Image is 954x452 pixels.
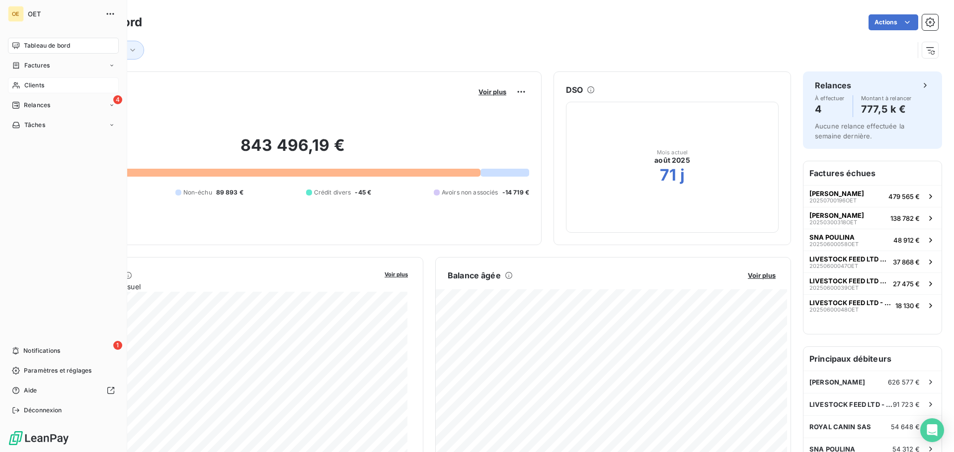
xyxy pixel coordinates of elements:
button: SNA POULINA20250600058OET48 912 € [803,229,942,251]
span: LIVESTOCK FEED LTD - PAILLES [809,299,891,307]
span: Crédit divers [314,188,351,197]
span: 138 782 € [890,214,920,222]
span: [PERSON_NAME] [809,378,865,386]
span: -14 719 € [502,188,529,197]
h6: Relances [815,79,851,91]
span: Chiffre d'affaires mensuel [56,281,378,292]
button: Actions [869,14,918,30]
span: Déconnexion [24,406,62,415]
span: SNA POULINA [809,233,855,241]
span: Voir plus [478,88,506,96]
span: 48 912 € [893,236,920,244]
h2: 843 496,19 € [56,135,529,165]
span: 54 648 € [891,423,920,431]
span: 1 [113,341,122,350]
button: [PERSON_NAME]20250300318OET138 782 € [803,207,942,229]
h6: Balance âgée [448,269,501,281]
button: LIVESTOCK FEED LTD - PAILLES20250600047OET37 868 € [803,251,942,272]
div: OE [8,6,24,22]
span: [PERSON_NAME] [809,211,864,219]
div: Open Intercom Messenger [920,418,944,442]
span: Clients [24,81,44,90]
span: 626 577 € [888,378,920,386]
h6: Principaux débiteurs [803,347,942,371]
button: Voir plus [745,271,779,280]
span: 37 868 € [893,258,920,266]
span: Factures [24,61,50,70]
span: LIVESTOCK FEED LTD - PAILLES [809,400,893,408]
span: 27 475 € [893,280,920,288]
button: Voir plus [476,87,509,96]
span: 91 723 € [893,400,920,408]
span: LIVESTOCK FEED LTD - PAILLES [809,277,889,285]
span: Montant à relancer [861,95,912,101]
span: Paramètres et réglages [24,366,91,375]
h6: Factures échues [803,161,942,185]
h2: j [680,165,685,185]
span: -45 € [355,188,371,197]
span: Notifications [23,346,60,355]
span: Voir plus [385,271,408,278]
a: Factures [8,58,119,73]
h6: DSO [566,84,583,96]
h4: 4 [815,101,845,117]
span: Aide [24,386,37,395]
span: Avoirs non associés [442,188,498,197]
button: LIVESTOCK FEED LTD - PAILLES20250600048OET18 130 € [803,294,942,316]
button: Voir plus [382,269,411,278]
span: 20250600047OET [809,263,858,269]
span: Non-échu [183,188,212,197]
a: Paramètres et réglages [8,363,119,379]
span: 20250600058OET [809,241,859,247]
img: Logo LeanPay [8,430,70,446]
span: À effectuer [815,95,845,101]
span: Relances [24,101,50,110]
span: Tableau de bord [24,41,70,50]
span: 18 130 € [895,302,920,310]
span: 20250600048OET [809,307,859,313]
button: [PERSON_NAME]20250700196OET479 565 € [803,185,942,207]
span: Aucune relance effectuée la semaine dernière. [815,122,904,140]
span: ROYAL CANIN SAS [809,423,871,431]
span: Voir plus [748,271,776,279]
span: Mois actuel [657,149,688,155]
span: Tâches [24,121,45,129]
span: OET [28,10,99,18]
span: 20250300318OET [809,219,857,225]
a: Clients [8,77,119,93]
span: août 2025 [654,155,690,165]
span: 89 893 € [216,188,243,197]
a: Aide [8,383,119,398]
h4: 777,5 k € [861,101,912,117]
button: LIVESTOCK FEED LTD - PAILLES20250600039OET27 475 € [803,272,942,294]
span: 20250600039OET [809,285,859,291]
span: 20250700196OET [809,197,857,203]
span: LIVESTOCK FEED LTD - PAILLES [809,255,889,263]
a: Tableau de bord [8,38,119,54]
span: [PERSON_NAME] [809,190,864,197]
span: 4 [113,95,122,104]
a: 4Relances [8,97,119,113]
span: 479 565 € [888,193,920,200]
h2: 71 [660,165,676,185]
a: Tâches [8,117,119,133]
